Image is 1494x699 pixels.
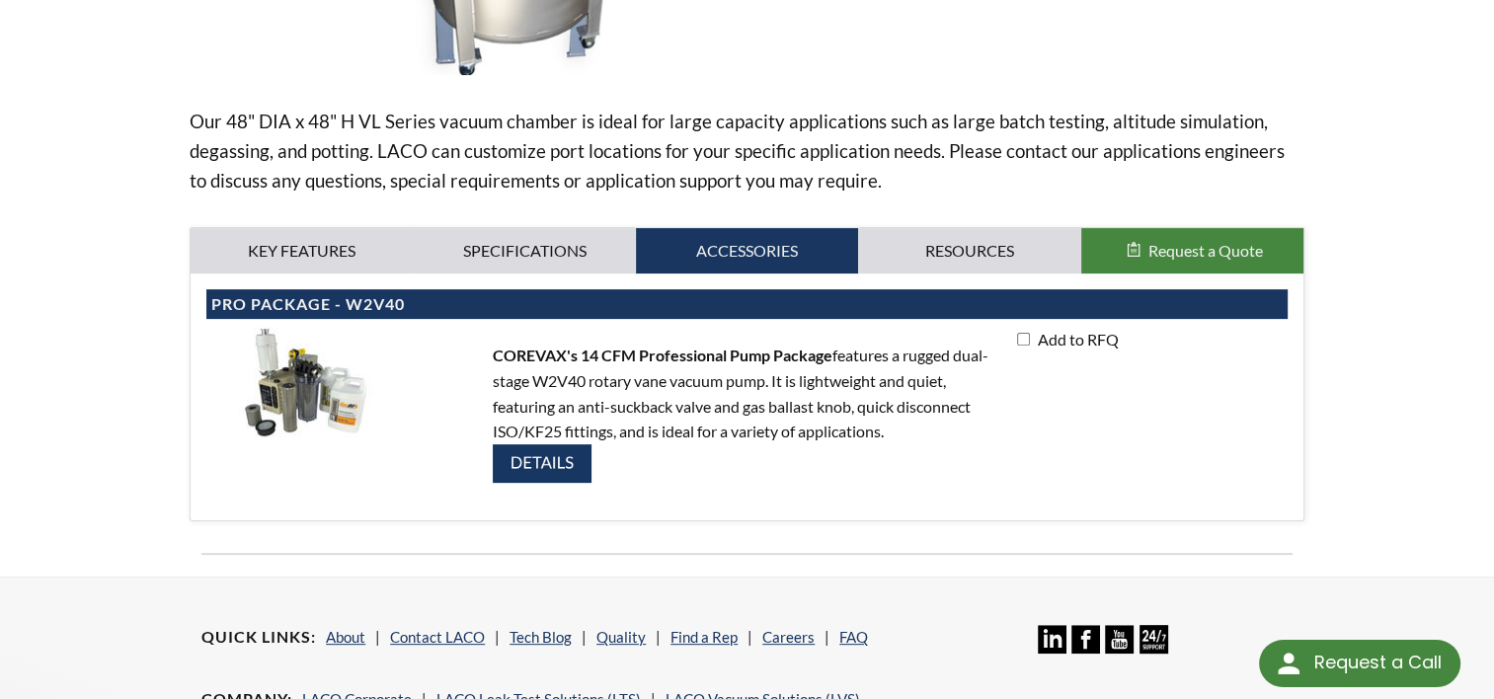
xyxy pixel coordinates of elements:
a: Contact LACO [390,628,485,646]
input: Add to RFQ [1017,333,1030,346]
span: Request a Quote [1148,241,1263,260]
a: Key Features [191,228,413,273]
a: FAQ [839,628,868,646]
p: features a rugged dual-stage W2V40 rotary vane vacuum pump. It is lightweight and quiet, featurin... [493,343,1001,489]
a: Accessories [636,228,858,273]
a: 24/7 Support [1140,639,1168,657]
p: Our 48" DIA x 48" H VL Series vacuum chamber is ideal for large capacity applications such as lar... [190,107,1304,195]
a: About [326,628,365,646]
strong: COREVAX's 14 CFM Professional Pump Package [493,346,832,364]
a: Specifications [413,228,635,273]
img: PPW2V40.jpg [206,327,404,438]
a: Careers [762,628,815,646]
img: Details-button.jpg [493,444,591,483]
img: 24/7 Support Icon [1140,625,1168,654]
button: Request a Quote [1081,228,1303,273]
h4: Pro Package - W2V40 [211,294,1283,315]
span: Add to RFQ [1033,330,1119,349]
a: Quality [596,628,646,646]
img: round button [1273,648,1304,679]
a: Find a Rep [670,628,738,646]
a: Resources [858,228,1080,273]
a: Tech Blog [510,628,572,646]
h4: Quick Links [201,627,316,648]
div: Request a Call [1313,640,1441,685]
div: Request a Call [1259,640,1460,687]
